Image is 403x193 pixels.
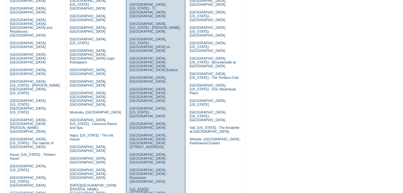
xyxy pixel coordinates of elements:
a: Kaua'i, [US_STATE] - Timbers Kaua'i [10,153,55,160]
a: [GEOGRAPHIC_DATA], [US_STATE] - [GEOGRAPHIC_DATA], [US_STATE] [10,99,46,114]
a: [GEOGRAPHIC_DATA], [GEOGRAPHIC_DATA] [70,156,106,164]
a: [GEOGRAPHIC_DATA], [US_STATE] - One Steamboat Place [189,83,236,95]
a: [GEOGRAPHIC_DATA], [US_STATE] - [PERSON_NAME][GEOGRAPHIC_DATA], [US_STATE] [10,80,60,95]
a: [GEOGRAPHIC_DATA], [GEOGRAPHIC_DATA] [70,80,106,87]
a: [GEOGRAPHIC_DATA], [GEOGRAPHIC_DATA] [10,68,46,76]
a: [GEOGRAPHIC_DATA], [GEOGRAPHIC_DATA] [70,145,106,153]
a: [GEOGRAPHIC_DATA], [US_STATE] - [GEOGRAPHIC_DATA] [189,10,226,22]
a: [GEOGRAPHIC_DATA], [US_STATE] - The Islands of [GEOGRAPHIC_DATA] [10,137,54,149]
a: [GEOGRAPHIC_DATA], [US_STATE] - Mountainside at [GEOGRAPHIC_DATA] [189,56,236,68]
a: [GEOGRAPHIC_DATA], [GEOGRAPHIC_DATA] - [GEOGRAPHIC_DATA] Cape Kidnappers [70,49,114,64]
a: [GEOGRAPHIC_DATA], [GEOGRAPHIC_DATA] - Rosewood [GEOGRAPHIC_DATA] [130,168,167,183]
a: Vail, [US_STATE] - The Arrabelle at [GEOGRAPHIC_DATA] [189,126,239,133]
a: [GEOGRAPHIC_DATA], [GEOGRAPHIC_DATA] [10,6,46,14]
a: [GEOGRAPHIC_DATA], [US_STATE] - 71 [GEOGRAPHIC_DATA], [GEOGRAPHIC_DATA] [130,3,166,18]
a: [GEOGRAPHIC_DATA], [GEOGRAPHIC_DATA] - [GEOGRAPHIC_DATA] and Residences [GEOGRAPHIC_DATA] [10,18,52,37]
a: Muskoka, [GEOGRAPHIC_DATA] [70,110,121,114]
a: Napa, [US_STATE] - The Ink House [70,133,113,141]
a: [GEOGRAPHIC_DATA], [GEOGRAPHIC_DATA] - [GEOGRAPHIC_DATA][STREET_ADDRESS] [130,133,167,149]
a: [GEOGRAPHIC_DATA], [US_STATE] [189,99,226,106]
a: [GEOGRAPHIC_DATA], [US_STATE] - [GEOGRAPHIC_DATA] [10,176,46,187]
a: [GEOGRAPHIC_DATA], [GEOGRAPHIC_DATA] - [GEOGRAPHIC_DATA], [GEOGRAPHIC_DATA] Exotica [130,56,177,72]
a: [GEOGRAPHIC_DATA], [US_STATE] - The Timbers Club [189,72,239,80]
a: [GEOGRAPHIC_DATA], [US_STATE] - [GEOGRAPHIC_DATA] [189,41,226,53]
a: Whistler, [GEOGRAPHIC_DATA] - Kadenwood Estates [189,137,241,145]
a: [GEOGRAPHIC_DATA], [US_STATE] - Carneros Resort and Spa [70,118,117,130]
a: [GEOGRAPHIC_DATA], [US_STATE] - [GEOGRAPHIC_DATA] [189,26,226,37]
a: [GEOGRAPHIC_DATA], [GEOGRAPHIC_DATA] - [GEOGRAPHIC_DATA] [GEOGRAPHIC_DATA] [70,91,107,106]
a: [GEOGRAPHIC_DATA], [GEOGRAPHIC_DATA] [70,68,106,76]
a: [GEOGRAPHIC_DATA], [US_STATE] [70,37,106,45]
a: [GEOGRAPHIC_DATA], [US_STATE] [10,164,46,172]
a: [GEOGRAPHIC_DATA] - [GEOGRAPHIC_DATA] - [GEOGRAPHIC_DATA] [10,53,47,64]
a: [GEOGRAPHIC_DATA], [US_STATE] - [PERSON_NAME][GEOGRAPHIC_DATA] [130,22,180,33]
a: [GEOGRAPHIC_DATA], [US_STATE] - [GEOGRAPHIC_DATA] [189,110,226,122]
a: [GEOGRAPHIC_DATA], [US_STATE] - [GEOGRAPHIC_DATA] [130,106,166,118]
a: [GEOGRAPHIC_DATA], [GEOGRAPHIC_DATA] [10,41,46,49]
a: [GEOGRAPHIC_DATA], [GEOGRAPHIC_DATA] - [GEOGRAPHIC_DATA] [GEOGRAPHIC_DATA] [130,87,167,103]
a: [GEOGRAPHIC_DATA] - [GEOGRAPHIC_DATA][PERSON_NAME], [GEOGRAPHIC_DATA] [10,118,47,133]
a: [GEOGRAPHIC_DATA], [GEOGRAPHIC_DATA] [70,26,106,33]
a: [GEOGRAPHIC_DATA], [US_STATE] - [GEOGRAPHIC_DATA] on [GEOGRAPHIC_DATA] [130,37,170,53]
a: [GEOGRAPHIC_DATA], [GEOGRAPHIC_DATA] [130,76,166,83]
a: [GEOGRAPHIC_DATA], [GEOGRAPHIC_DATA] - [GEOGRAPHIC_DATA] [130,153,167,164]
a: [GEOGRAPHIC_DATA], [GEOGRAPHIC_DATA] - [GEOGRAPHIC_DATA] [70,168,107,180]
a: [GEOGRAPHIC_DATA], [GEOGRAPHIC_DATA] [130,122,166,130]
a: [GEOGRAPHIC_DATA], [GEOGRAPHIC_DATA] [70,14,106,22]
